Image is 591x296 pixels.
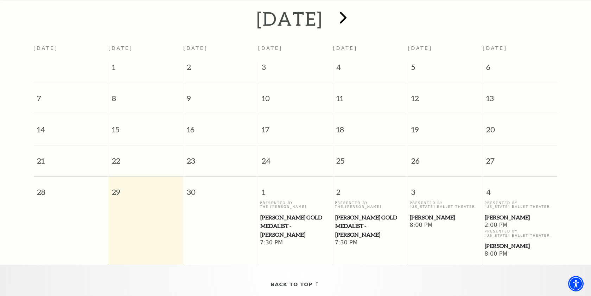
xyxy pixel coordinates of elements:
[258,177,333,201] span: 1
[333,83,408,107] span: 11
[33,145,108,170] span: 21
[33,177,108,201] span: 28
[183,145,258,170] span: 23
[258,45,283,51] span: [DATE]
[183,45,208,51] span: [DATE]
[333,114,408,138] span: 18
[108,83,183,107] span: 8
[408,114,483,138] span: 19
[333,45,357,51] span: [DATE]
[33,83,108,107] span: 7
[409,201,481,209] p: Presented By [US_STATE] Ballet Theater
[335,239,406,247] span: 7:30 PM
[183,177,258,201] span: 30
[258,83,333,107] span: 10
[484,229,556,237] p: Presented By [US_STATE] Ballet Theater
[108,45,133,51] span: [DATE]
[333,177,408,201] span: 2
[410,213,480,222] span: [PERSON_NAME]
[258,145,333,170] span: 24
[260,213,331,239] span: [PERSON_NAME] Gold Medalist - [PERSON_NAME]
[408,62,483,76] span: 5
[258,114,333,138] span: 17
[408,177,483,201] span: 3
[483,114,558,138] span: 20
[484,222,556,229] span: 2:00 PM
[335,213,406,239] span: [PERSON_NAME] Gold Medalist - [PERSON_NAME]
[271,280,313,289] span: Back To Top
[108,177,183,201] span: 29
[256,7,323,30] h2: [DATE]
[483,62,558,76] span: 6
[485,242,555,250] span: [PERSON_NAME]
[483,145,558,170] span: 27
[335,201,406,209] p: Presented By The [PERSON_NAME]
[333,145,408,170] span: 25
[483,45,507,51] span: [DATE]
[108,62,183,76] span: 1
[330,6,355,31] button: next
[408,145,483,170] span: 26
[183,114,258,138] span: 16
[33,41,108,62] th: [DATE]
[484,201,556,209] p: Presented By [US_STATE] Ballet Theater
[408,83,483,107] span: 12
[483,177,558,201] span: 4
[183,83,258,107] span: 9
[485,213,555,222] span: [PERSON_NAME]
[409,222,481,229] span: 8:00 PM
[108,114,183,138] span: 15
[408,45,432,51] span: [DATE]
[568,276,584,291] div: Accessibility Menu
[260,239,331,247] span: 7:30 PM
[108,145,183,170] span: 22
[483,83,558,107] span: 13
[183,62,258,76] span: 2
[484,250,556,258] span: 8:00 PM
[260,201,331,209] p: Presented By The [PERSON_NAME]
[333,62,408,76] span: 4
[33,114,108,138] span: 14
[258,62,333,76] span: 3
